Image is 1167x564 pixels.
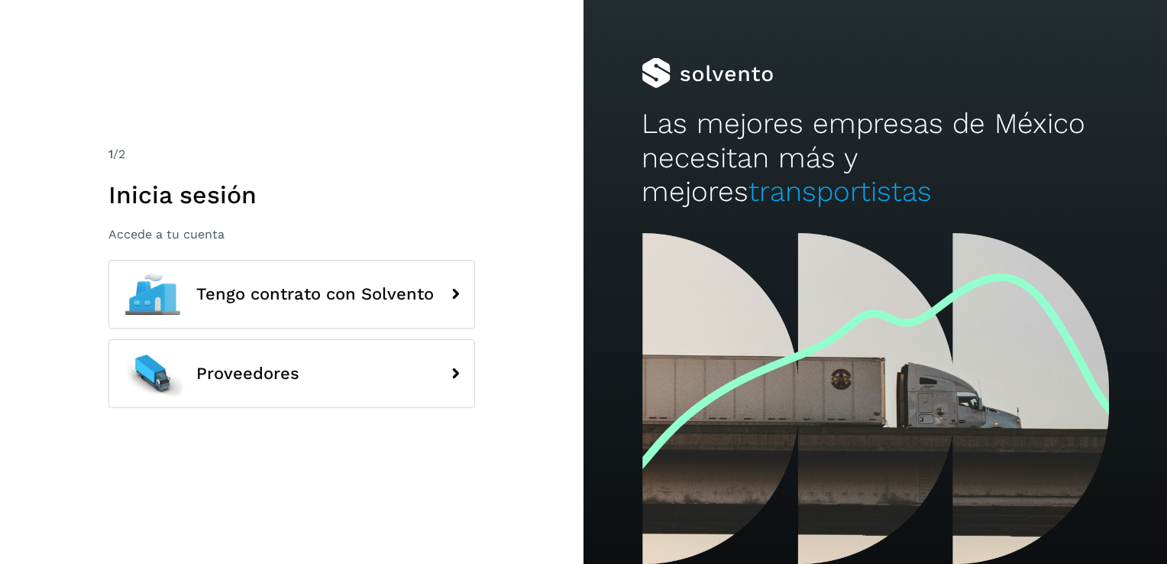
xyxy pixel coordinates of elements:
span: Tengo contrato con Solvento [196,285,434,303]
span: 1 [108,147,113,161]
div: /2 [108,145,475,164]
span: transportistas [748,175,932,208]
button: Tengo contrato con Solvento [108,260,475,329]
h1: Inicia sesión [108,180,475,209]
button: Proveedores [108,339,475,408]
h2: Las mejores empresas de México necesitan más y mejores [642,107,1108,209]
p: Accede a tu cuenta [108,227,475,241]
span: Proveedores [196,365,299,383]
